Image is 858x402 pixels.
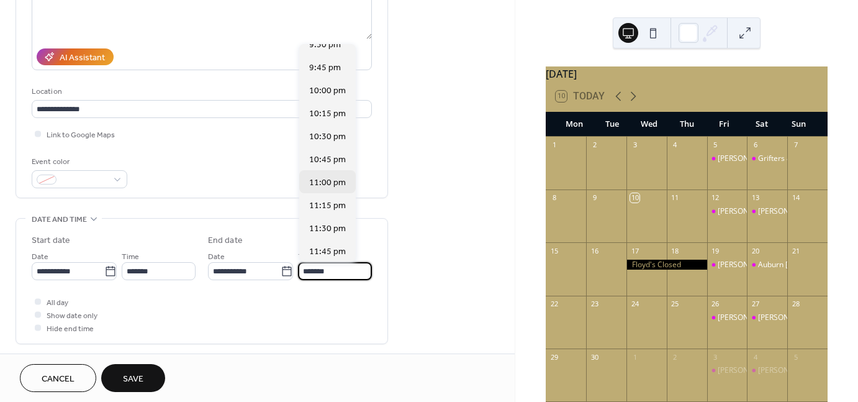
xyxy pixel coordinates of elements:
div: Curt & Hannah Live [747,365,787,376]
div: Start date [32,234,70,247]
div: Sun [780,112,818,137]
span: Show date only [47,309,97,322]
div: Tue [593,112,630,137]
div: Jerry Almaraz Live [707,153,747,164]
div: Bob Bardwell Live [747,206,787,217]
span: Date [32,250,48,263]
div: 26 [711,299,720,309]
div: 20 [751,246,760,255]
div: [PERSON_NAME] Live [758,206,832,217]
div: Location [32,85,369,98]
div: 4 [671,140,680,150]
div: Grifters & Shills Live [747,153,787,164]
div: Event color [32,155,125,168]
div: Wed [631,112,668,137]
span: Save [123,373,143,386]
div: 27 [751,299,760,309]
div: [PERSON_NAME] Live [718,313,792,323]
div: 8 [549,193,559,203]
span: 11:30 pm [309,222,346,235]
div: 10 [630,193,639,203]
div: [PERSON_NAME] Live [718,206,792,217]
span: All day [47,296,68,309]
div: [DATE] [546,66,828,81]
div: 22 [549,299,559,309]
div: 13 [751,193,760,203]
div: 7 [791,140,800,150]
div: 9 [590,193,599,203]
div: 4 [751,352,760,362]
span: 11:00 pm [309,176,346,190]
div: 23 [590,299,599,309]
div: Taylor Graves Live [707,365,747,376]
div: [PERSON_NAME] Live [718,365,792,376]
div: 3 [711,352,720,362]
div: Tui Osborne Live [747,313,787,323]
span: Time [298,250,315,263]
div: [PERSON_NAME] Live [758,313,832,323]
div: Ella Reid Live [707,260,747,270]
div: End date [208,234,243,247]
span: Date and time [32,213,87,226]
div: 12 [711,193,720,203]
div: 14 [791,193,800,203]
span: 10:30 pm [309,130,346,144]
span: 10:45 pm [309,153,346,167]
div: Fri [705,112,743,137]
div: 24 [630,299,639,309]
div: [PERSON_NAME] Live [718,153,792,164]
span: 9:30 pm [309,39,341,52]
div: 15 [549,246,559,255]
div: 3 [630,140,639,150]
div: 29 [549,352,559,362]
div: 11 [671,193,680,203]
div: 30 [590,352,599,362]
span: 9:45 pm [309,62,341,75]
div: Auburn McCormick Live [747,260,787,270]
div: Amanda Adams Live [707,313,747,323]
div: Thu [668,112,705,137]
div: 16 [590,246,599,255]
div: Sat [743,112,780,137]
span: Hide end time [47,322,94,336]
span: 10:00 pm [309,85,346,98]
span: Link to Google Maps [47,129,115,142]
div: 1 [549,140,559,150]
div: 17 [630,246,639,255]
div: 1 [630,352,639,362]
span: Time [122,250,139,263]
div: 6 [751,140,760,150]
span: Cancel [42,373,75,386]
div: Floyd's Closed [626,260,707,270]
div: Mon [556,112,593,137]
div: 19 [711,246,720,255]
span: Date [208,250,225,263]
span: 10:15 pm [309,107,346,121]
span: 11:15 pm [309,199,346,212]
div: 21 [791,246,800,255]
button: Cancel [20,364,96,392]
button: Save [101,364,165,392]
div: 25 [671,299,680,309]
button: AI Assistant [37,48,114,65]
div: 18 [671,246,680,255]
div: Karissa Presley Live [707,206,747,217]
span: 11:45 pm [309,245,346,258]
div: 5 [711,140,720,150]
div: Grifters & Shills Live [758,153,828,164]
div: [PERSON_NAME] Live [718,260,792,270]
div: 5 [791,352,800,362]
div: 28 [791,299,800,309]
div: 2 [671,352,680,362]
div: AI Assistant [60,52,105,65]
div: 2 [590,140,599,150]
